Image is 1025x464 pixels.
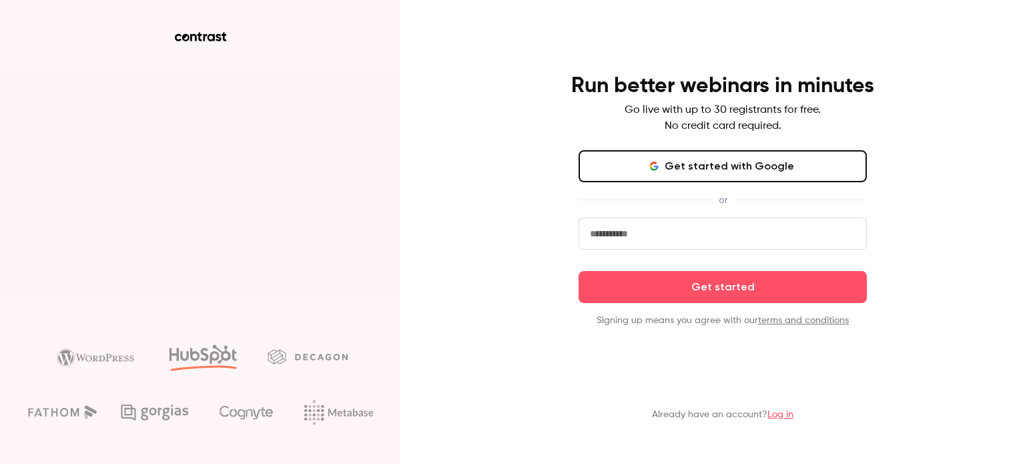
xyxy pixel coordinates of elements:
[712,193,734,207] span: or
[579,150,867,182] button: Get started with Google
[579,314,867,327] p: Signing up means you agree with our
[652,408,793,421] p: Already have an account?
[571,73,874,99] h4: Run better webinars in minutes
[758,316,849,325] a: terms and conditions
[579,271,867,303] button: Get started
[767,410,793,419] a: Log in
[625,102,821,134] p: Go live with up to 30 registrants for free. No credit card required.
[268,349,348,364] img: decagon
